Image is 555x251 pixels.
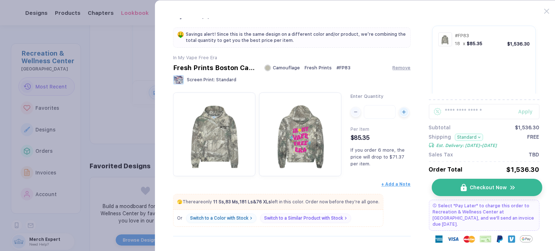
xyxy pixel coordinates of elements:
p: There are only left in this color. Order now before they're all gone. [173,199,383,205]
span: Screen Print : [187,77,215,82]
span: Camouflage [273,65,300,70]
img: icon [509,184,516,191]
span: & [240,199,256,204]
span: , [225,199,240,204]
img: 24cfb2fd-20f0-460f-aab7-49781ef04139_nt_front_1758730060181.jpg [440,34,451,45]
div: In My Vape Free Era [173,55,411,60]
span: Standard [216,77,236,82]
span: Per Item [350,126,369,132]
span: x [463,41,465,46]
img: icon [461,184,467,191]
a: Switch to a Color with Stock [186,213,257,223]
span: Est. Delivery: [DATE]–[DATE] [436,143,497,148]
button: Apply [509,104,539,119]
button: iconCheckout Nowicon [431,179,542,196]
a: Switch to a Similar Product with Stock [260,213,351,223]
div: Apply [518,109,539,114]
span: $85.35 [350,134,370,141]
img: Screen Print [173,75,184,85]
span: Or [177,216,182,221]
span: Enter Quantity [350,94,383,99]
span: # FP83 [455,33,469,38]
div: Switch to a Similar Product with Stock [264,216,343,221]
button: + Add a Note [381,182,410,187]
img: 24cfb2fd-20f0-460f-aab7-49781ef04139_nt_front_1758730060181.jpg [177,96,252,171]
div: $1,536.30 [515,125,539,130]
span: Sales Tax [429,152,453,157]
span: , [213,199,225,204]
span: 🤑 [177,31,184,38]
div: $1,536.30 [506,166,539,173]
img: GPay [520,233,533,245]
span: Shipping [429,134,451,141]
span: Order Total [429,166,462,173]
div: Select "Pay Later" to charge this order to Recreation & Wellness Center at [GEOGRAPHIC_DATA], and... [429,200,539,231]
img: pay later [433,204,436,207]
img: Venmo [508,235,515,243]
strong: 11 Ss [213,199,224,204]
img: express [435,235,443,243]
img: master-card [464,233,475,245]
span: TBD [529,152,539,157]
img: Paypal [496,235,503,243]
div: $1,536.30 [507,41,530,47]
span: Savings alert! Since this is the same design on a different color and/or product, we’re combining... [186,31,407,44]
span: $85.35 [467,41,482,46]
button: Remove [392,65,410,70]
strong: 181 Ls [240,199,253,204]
button: Standard [455,134,483,141]
img: cheque [480,235,491,243]
div: Switch to a Color with Stock [190,216,248,221]
span: Checkout Now [470,185,507,190]
span: 🫣 [177,199,182,204]
strong: 83 Ms [225,199,238,204]
span: 18 [455,41,460,46]
span: FREE [527,134,539,148]
span: # FP83 [336,65,350,70]
span: If you order 6 more, the price will drop to $71.37 per item. [350,147,405,166]
img: 24cfb2fd-20f0-460f-aab7-49781ef04139_nt_back_1758730060184.jpg [263,96,338,171]
span: Subtotal [429,125,451,130]
img: visa [447,233,459,245]
strong: 76 XLs [256,199,271,204]
div: Fresh Prints Boston Camo Heavyweight Hoodie [173,64,260,72]
span: Fresh Prints [305,65,332,70]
